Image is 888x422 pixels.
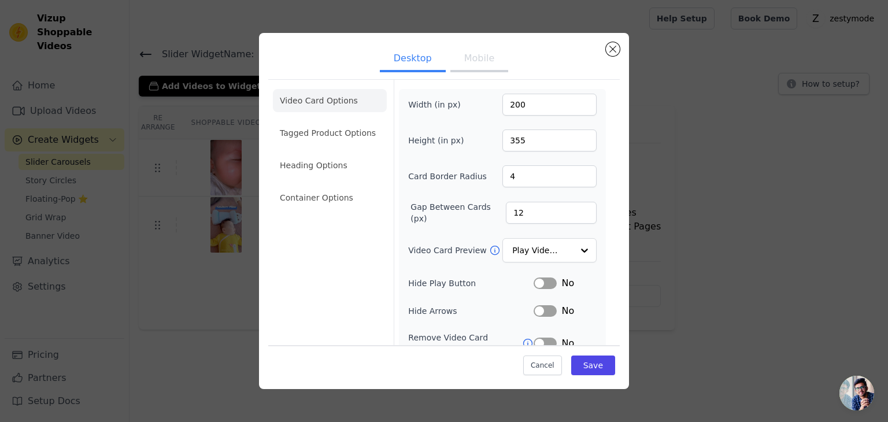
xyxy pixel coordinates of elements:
span: No [561,304,574,318]
button: Desktop [380,47,446,72]
li: Heading Options [273,154,387,177]
label: Hide Play Button [408,277,534,289]
label: Video Card Preview [408,245,489,256]
label: Gap Between Cards (px) [410,201,506,224]
li: Tagged Product Options [273,121,387,145]
span: No [561,276,574,290]
li: Container Options [273,186,387,209]
label: Width (in px) [408,99,471,110]
label: Card Border Radius [408,171,487,182]
label: Remove Video Card Shadow [408,332,522,355]
button: Close modal [606,42,620,56]
li: Video Card Options [273,89,387,112]
a: Open chat [839,376,874,410]
button: Save [571,356,615,375]
label: Height (in px) [408,135,471,146]
button: Cancel [523,356,562,375]
label: Hide Arrows [408,305,534,317]
span: No [561,336,574,350]
button: Mobile [450,47,508,72]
